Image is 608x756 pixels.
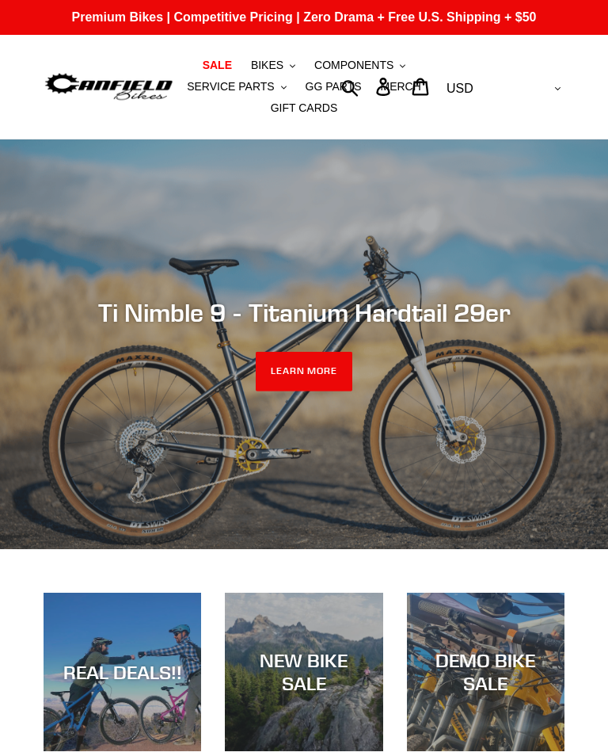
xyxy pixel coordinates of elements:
[179,76,294,97] button: SERVICE PARTS
[298,76,370,97] a: GG PARTS
[195,55,240,76] a: SALE
[306,55,413,76] button: COMPONENTS
[44,661,201,684] div: REAL DEALS!!
[44,71,174,103] img: Canfield Bikes
[407,649,564,695] div: DEMO BIKE SALE
[256,352,353,391] a: LEARN MORE
[251,59,283,72] span: BIKES
[44,297,564,327] h2: Ti Nimble 9 - Titanium Hardtail 29er
[203,59,232,72] span: SALE
[44,593,201,750] a: REAL DEALS!!
[407,593,564,750] a: DEMO BIKE SALE
[271,101,338,115] span: GIFT CARDS
[225,593,382,750] a: NEW BIKE SALE
[243,55,303,76] button: BIKES
[225,649,382,695] div: NEW BIKE SALE
[306,80,362,94] span: GG PARTS
[314,59,393,72] span: COMPONENTS
[263,97,346,119] a: GIFT CARDS
[187,80,274,94] span: SERVICE PARTS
